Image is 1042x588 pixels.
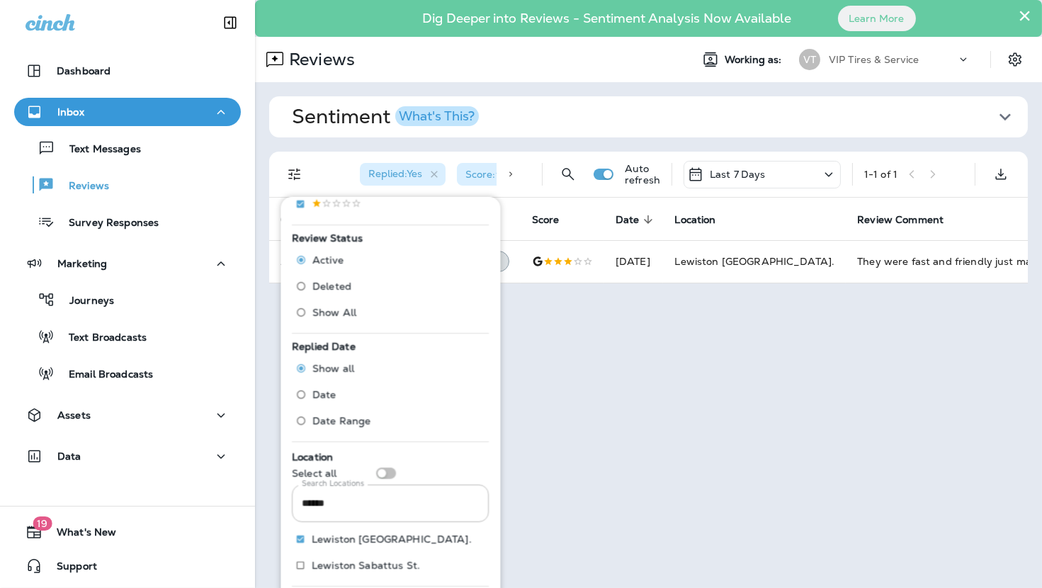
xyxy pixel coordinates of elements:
[210,9,250,37] button: Collapse Sidebar
[312,281,351,292] span: Deleted
[14,552,241,580] button: Support
[674,213,734,226] span: Location
[616,213,658,226] span: Date
[55,217,159,230] p: Survey Responses
[43,526,116,543] span: What's New
[14,207,241,237] button: Survey Responses
[14,98,241,126] button: Inbox
[395,106,479,126] button: What's This?
[14,170,241,200] button: Reviews
[281,160,309,188] button: Filters
[292,105,479,129] h1: Sentiment
[312,389,336,400] span: Date
[57,106,84,118] p: Inbox
[57,258,107,269] p: Marketing
[465,168,556,181] span: Score : +3
[55,295,114,308] p: Journeys
[864,169,897,180] div: 1 - 1 of 1
[457,163,579,186] div: Score:4 Stars+3
[312,560,420,571] p: Lewiston Sabattus St.
[399,110,475,123] div: What's This?
[604,240,664,283] td: [DATE]
[1002,47,1028,72] button: Settings
[57,451,81,462] p: Data
[857,214,944,226] span: Review Comment
[14,401,241,429] button: Assets
[368,167,422,180] span: Replied : Yes
[625,163,660,186] p: Auto refresh
[283,49,355,70] p: Reviews
[312,307,356,318] span: Show All
[43,560,97,577] span: Support
[987,160,1015,188] button: Export as CSV
[312,363,354,374] span: Show all
[55,368,153,382] p: Email Broadcasts
[360,163,446,186] div: Replied:Yes
[312,533,472,545] p: Lewiston [GEOGRAPHIC_DATA].
[292,451,333,463] span: Location
[57,409,91,421] p: Assets
[292,340,356,353] span: Replied Date
[14,358,241,388] button: Email Broadcasts
[57,65,111,77] p: Dashboard
[292,232,363,244] span: Review Status
[532,213,578,226] span: Score
[302,478,364,489] label: Search Locations
[616,214,640,226] span: Date
[55,332,147,345] p: Text Broadcasts
[382,16,833,21] p: Dig Deeper into Reviews - Sentiment Analysis Now Available
[292,468,336,479] p: Select all
[14,57,241,85] button: Dashboard
[33,516,52,531] span: 19
[312,254,344,266] span: Active
[725,54,785,66] span: Working as:
[710,169,766,180] p: Last 7 Days
[554,160,582,188] button: Search Reviews
[1018,4,1031,27] button: Close
[312,415,370,426] span: Date Range
[14,518,241,546] button: 19What's New
[14,322,241,351] button: Text Broadcasts
[674,214,715,226] span: Location
[14,249,241,278] button: Marketing
[674,255,834,268] span: Lewiston [GEOGRAPHIC_DATA].
[857,213,962,226] span: Review Comment
[829,54,919,65] p: VIP Tires & Service
[55,143,141,157] p: Text Messages
[799,49,820,70] div: VT
[55,180,109,193] p: Reviews
[532,214,560,226] span: Score
[838,6,916,31] button: Learn More
[14,285,241,315] button: Journeys
[14,442,241,470] button: Data
[14,133,241,163] button: Text Messages
[281,96,1039,137] button: SentimentWhat's This?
